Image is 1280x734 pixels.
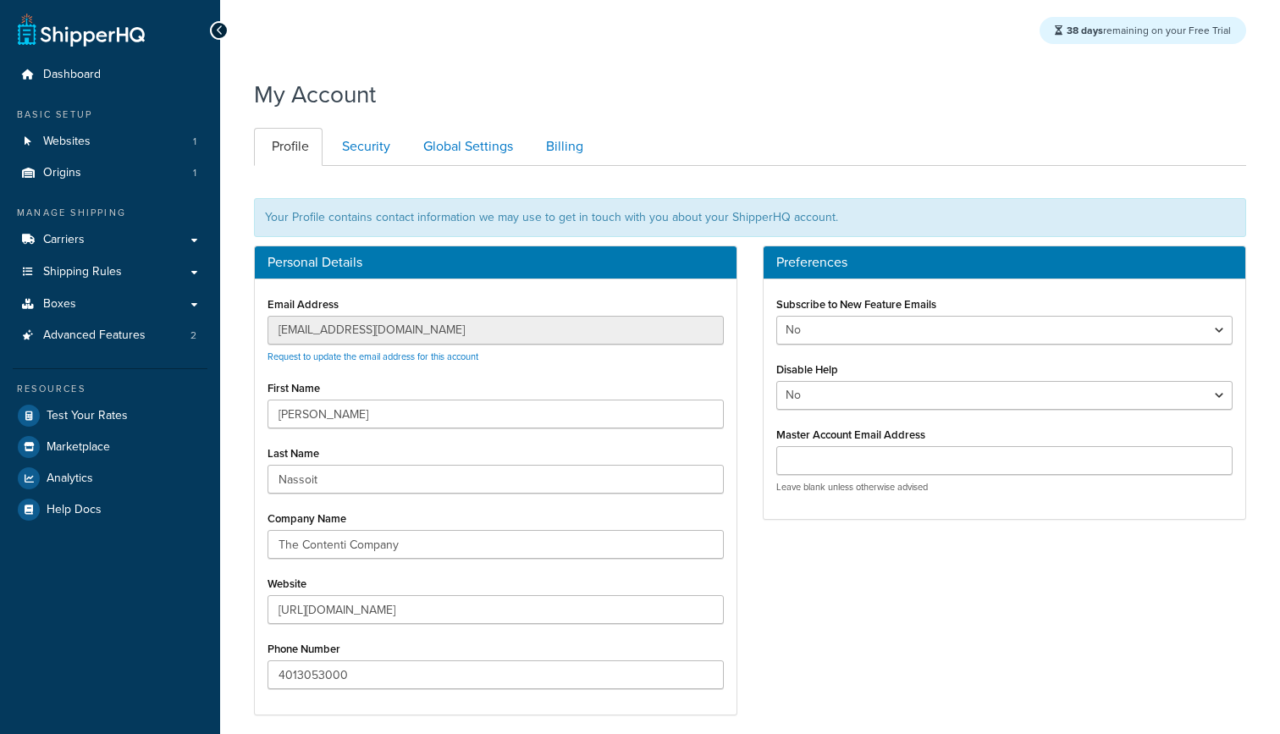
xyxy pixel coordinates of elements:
span: Advanced Features [43,328,146,343]
label: Master Account Email Address [776,428,925,441]
h3: Preferences [776,255,1233,270]
div: Your Profile contains contact information we may use to get in touch with you about your ShipperH... [254,198,1246,237]
label: Subscribe to New Feature Emails [776,298,936,311]
h3: Personal Details [268,255,724,270]
a: Profile [254,128,323,166]
span: 2 [190,328,196,343]
a: Marketplace [13,432,207,462]
a: Carriers [13,224,207,256]
span: Origins [43,166,81,180]
span: 1 [193,166,196,180]
p: Leave blank unless otherwise advised [776,481,1233,494]
a: Shipping Rules [13,257,207,288]
li: Advanced Features [13,320,207,351]
span: Boxes [43,297,76,312]
div: Basic Setup [13,108,207,122]
span: 1 [193,135,196,149]
label: Website [268,577,306,590]
label: Company Name [268,512,346,525]
label: First Name [268,382,320,395]
label: Email Address [268,298,339,311]
div: remaining on your Free Trial [1040,17,1246,44]
li: Websites [13,126,207,157]
a: Request to update the email address for this account [268,350,478,363]
a: Billing [528,128,597,166]
a: Dashboard [13,59,207,91]
div: Manage Shipping [13,206,207,220]
a: Advanced Features 2 [13,320,207,351]
a: Test Your Rates [13,400,207,431]
a: ShipperHQ Home [18,13,145,47]
span: Shipping Rules [43,265,122,279]
span: Analytics [47,472,93,486]
label: Last Name [268,447,319,460]
span: Dashboard [43,68,101,82]
a: Global Settings [406,128,527,166]
span: Carriers [43,233,85,247]
strong: 38 days [1067,23,1103,38]
label: Disable Help [776,363,838,376]
a: Analytics [13,463,207,494]
a: Boxes [13,289,207,320]
span: Help Docs [47,503,102,517]
span: Test Your Rates [47,409,128,423]
span: Marketplace [47,440,110,455]
li: Origins [13,157,207,189]
a: Security [324,128,404,166]
a: Origins 1 [13,157,207,189]
h1: My Account [254,78,376,111]
a: Help Docs [13,494,207,525]
div: Resources [13,382,207,396]
label: Phone Number [268,643,340,655]
span: Websites [43,135,91,149]
a: Websites 1 [13,126,207,157]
